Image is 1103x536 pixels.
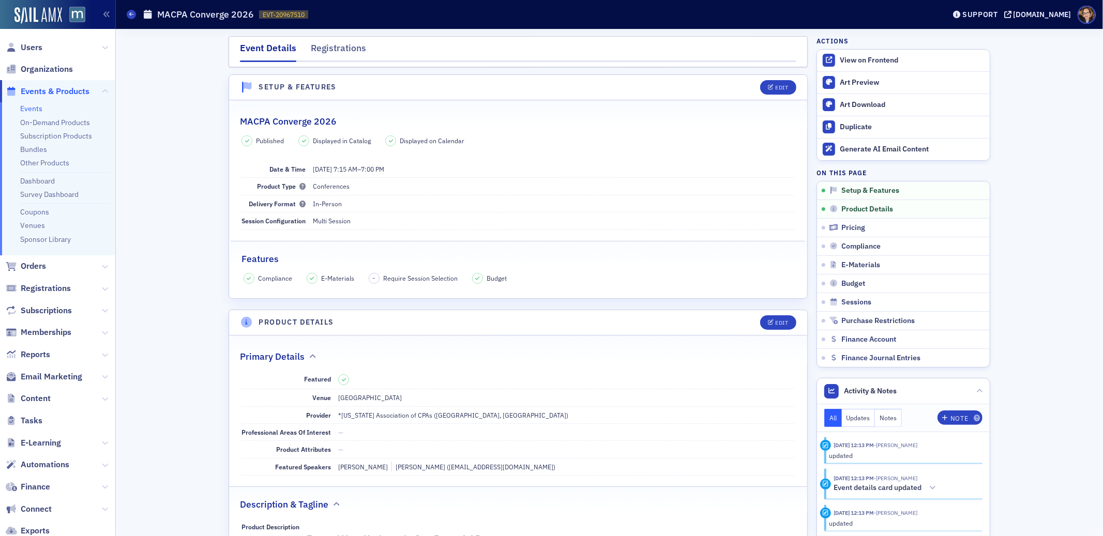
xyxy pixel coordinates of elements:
[834,483,940,494] button: Event details card updated
[6,371,82,382] a: Email Marketing
[391,462,555,471] div: [PERSON_NAME] ([EMAIL_ADDRESS][DOMAIN_NAME])
[820,479,831,489] div: Activity
[306,411,331,419] span: Provider
[400,136,464,145] span: Displayed on Calendar
[842,409,875,427] button: Updates
[20,176,55,186] a: Dashboard
[6,503,52,515] a: Connect
[21,459,69,470] span: Automations
[313,165,384,173] span: –
[361,165,384,173] time: 7:00 PM
[249,200,306,208] span: Delivery Format
[6,481,50,493] a: Finance
[840,78,985,87] div: Art Preview
[20,118,90,127] a: On-Demand Products
[1014,10,1071,19] div: [DOMAIN_NAME]
[338,445,343,453] span: —
[334,165,357,173] time: 7:15 AM
[817,36,849,45] h4: Actions
[21,86,89,97] span: Events & Products
[372,274,375,282] span: –
[842,242,881,251] span: Compliance
[21,415,42,426] span: Tasks
[829,451,976,460] div: updated
[338,462,388,471] div: [PERSON_NAME]
[241,217,306,225] span: Session Configuration
[820,440,831,451] div: Update
[760,315,796,330] button: Edit
[20,190,79,199] a: Survey Dashboard
[834,441,874,449] time: 9/24/2025 12:13 PM
[69,7,85,23] img: SailAMX
[313,200,342,208] span: In-Person
[21,64,73,75] span: Organizations
[842,223,866,233] span: Pricing
[311,41,366,60] div: Registrations
[1004,11,1075,18] button: [DOMAIN_NAME]
[20,104,42,113] a: Events
[321,273,354,283] span: E-Materials
[938,410,983,425] button: Note
[820,508,831,518] div: Update
[313,165,332,173] span: [DATE]
[834,509,874,516] time: 9/24/2025 12:13 PM
[240,41,296,62] div: Event Details
[304,375,331,383] span: Featured
[842,261,881,270] span: E-Materials
[338,428,343,436] span: —
[259,82,337,93] h4: Setup & Features
[21,393,51,404] span: Content
[6,415,42,426] a: Tasks
[6,86,89,97] a: Events & Products
[760,80,796,95] button: Edit
[487,273,507,283] span: Budget
[840,56,985,65] div: View on Frontend
[240,115,337,128] h2: MACPA Converge 2026
[21,42,42,53] span: Users
[6,42,42,53] a: Users
[817,50,990,71] a: View on Frontend
[21,327,71,338] span: Memberships
[256,136,284,145] span: Published
[257,182,306,190] span: Product Type
[263,10,305,19] span: EVT-20967510
[20,207,49,217] a: Coupons
[776,85,789,90] div: Edit
[20,145,47,154] a: Bundles
[21,349,50,360] span: Reports
[62,7,85,24] a: View Homepage
[20,131,92,141] a: Subscription Products
[962,10,998,19] div: Support
[21,283,71,294] span: Registrations
[834,483,922,493] h5: Event details card updated
[840,145,985,154] div: Generate AI Email Content
[840,122,985,132] div: Duplicate
[840,100,985,110] div: Art Download
[21,371,82,382] span: Email Marketing
[20,221,45,230] a: Venues
[6,64,73,75] a: Organizations
[241,252,279,266] h2: Features
[874,509,918,516] span: Natalie Antonakas
[14,7,62,24] img: SailAMX
[21,481,50,493] span: Finance
[842,354,921,363] span: Finance Journal Entries
[844,386,897,396] span: Activity & Notes
[269,165,306,173] span: Date & Time
[21,305,72,316] span: Subscriptions
[842,186,900,195] span: Setup & Features
[842,316,915,326] span: Purchase Restrictions
[817,138,990,160] button: Generate AI Email Content
[259,317,334,328] h4: Product Details
[276,445,331,453] span: Product Attributes
[824,409,842,427] button: All
[6,393,51,404] a: Content
[6,305,72,316] a: Subscriptions
[313,136,371,145] span: Displayed in Catalog
[21,503,52,515] span: Connect
[338,393,402,402] span: [GEOGRAPHIC_DATA]
[338,411,568,419] span: *[US_STATE] Association of CPAs ([GEOGRAPHIC_DATA], [GEOGRAPHIC_DATA])
[313,182,350,190] span: Conferences
[313,217,351,225] span: Multi Session
[874,474,918,482] span: Natalie Antonakas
